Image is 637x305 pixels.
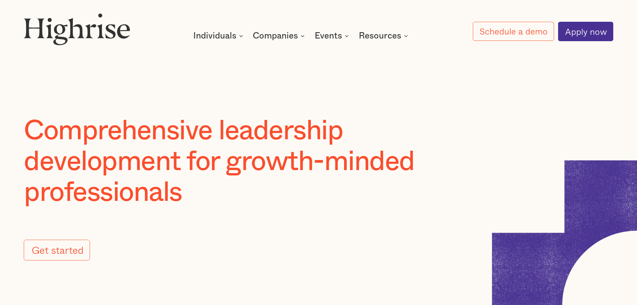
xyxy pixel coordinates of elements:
[24,13,130,45] img: Highrise logo
[253,32,298,40] div: Companies
[558,22,613,41] a: Apply now
[315,32,342,40] div: Events
[193,32,245,40] div: Individuals
[315,32,351,40] div: Events
[193,32,236,40] div: Individuals
[24,240,90,260] a: Get started
[24,116,454,208] h1: Comprehensive leadership development for growth-minded professionals
[359,32,401,40] div: Resources
[359,32,410,40] div: Resources
[473,22,554,41] a: Schedule a demo
[253,32,307,40] div: Companies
